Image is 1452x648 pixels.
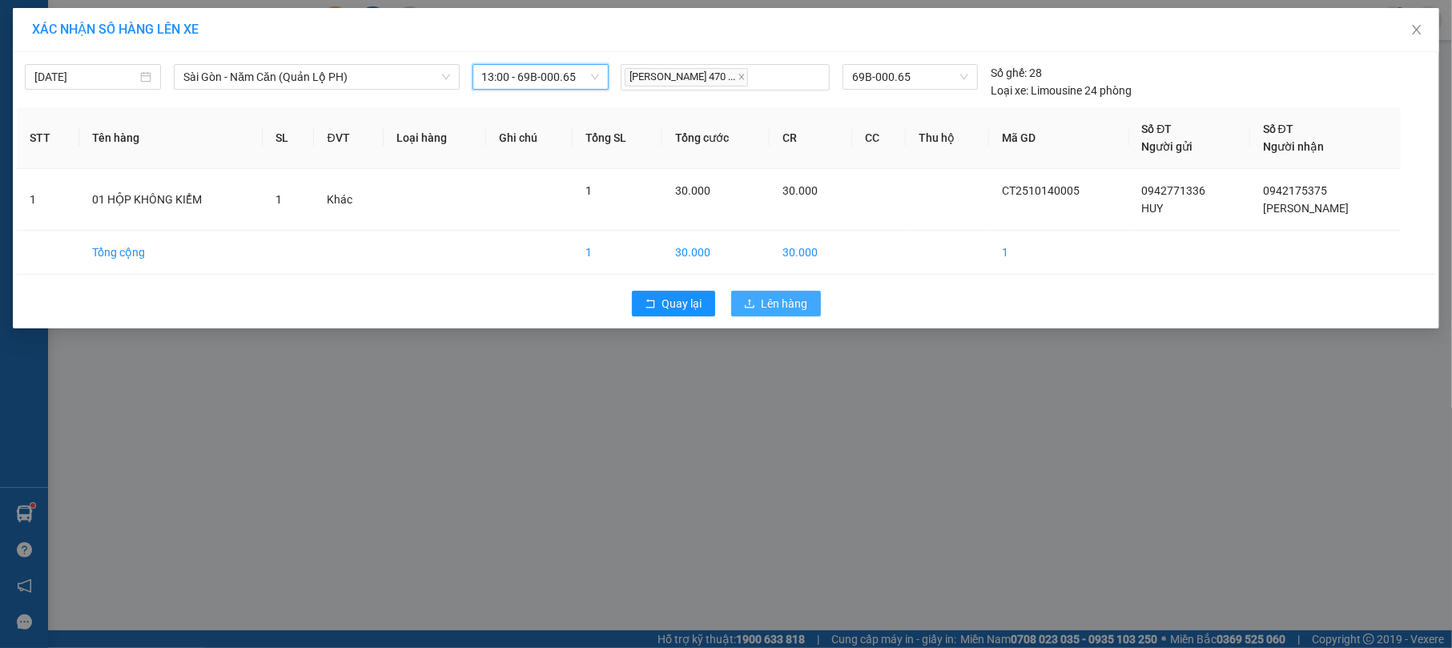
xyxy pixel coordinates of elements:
[731,291,821,316] button: uploadLên hàng
[384,107,486,169] th: Loại hàng
[17,107,79,169] th: STT
[482,65,599,89] span: 13:00 - 69B-000.65
[263,107,315,169] th: SL
[625,68,748,87] span: [PERSON_NAME] 470 ...
[32,22,199,37] span: XÁC NHẬN SỐ HÀNG LÊN XE
[1142,202,1164,215] span: HUY
[573,107,662,169] th: Tổng SL
[991,64,1042,82] div: 28
[1263,140,1324,153] span: Người nhận
[34,68,137,86] input: 14/10/2025
[79,107,262,169] th: Tên hàng
[486,107,573,169] th: Ghi chú
[1142,123,1172,135] span: Số ĐT
[852,107,907,169] th: CC
[770,107,852,169] th: CR
[989,107,1128,169] th: Mã GD
[1263,123,1293,135] span: Số ĐT
[314,107,383,169] th: ĐVT
[991,82,1028,99] span: Loại xe:
[770,231,852,275] td: 30.000
[7,35,305,55] li: 85 [PERSON_NAME]
[17,169,79,231] td: 1
[1002,184,1080,197] span: CT2510140005
[782,184,818,197] span: 30.000
[645,298,656,311] span: rollback
[573,231,662,275] td: 1
[662,231,770,275] td: 30.000
[989,231,1128,275] td: 1
[92,58,105,71] span: phone
[1410,23,1423,36] span: close
[852,65,968,89] span: 69B-000.65
[92,10,227,30] b: [PERSON_NAME]
[662,295,702,312] span: Quay lại
[744,298,755,311] span: upload
[183,65,449,89] span: Sài Gòn - Năm Căn (Quản Lộ PH)
[675,184,710,197] span: 30.000
[441,72,451,82] span: down
[1142,184,1206,197] span: 0942771336
[662,107,770,169] th: Tổng cước
[906,107,989,169] th: Thu hộ
[7,100,178,127] b: GỬI : VP Cần Thơ
[738,73,746,81] span: close
[632,291,715,316] button: rollbackQuay lại
[1263,202,1349,215] span: [PERSON_NAME]
[314,169,383,231] td: Khác
[1263,184,1327,197] span: 0942175375
[762,295,808,312] span: Lên hàng
[585,184,592,197] span: 1
[991,82,1132,99] div: Limousine 24 phòng
[79,169,262,231] td: 01 HỘP KHÔNG KIỂM
[1394,8,1439,53] button: Close
[1142,140,1193,153] span: Người gửi
[276,193,282,206] span: 1
[79,231,262,275] td: Tổng cộng
[92,38,105,51] span: environment
[991,64,1027,82] span: Số ghế:
[7,55,305,75] li: 02839.63.63.63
